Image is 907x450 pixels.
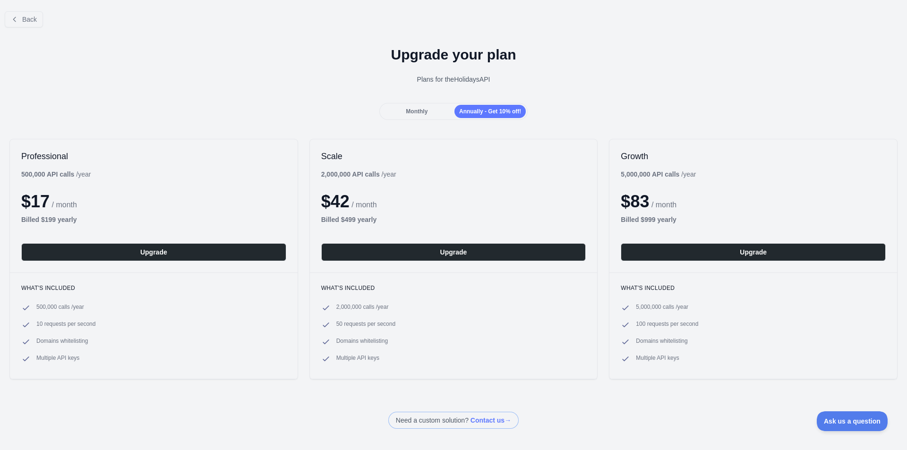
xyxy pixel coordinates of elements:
[621,170,696,179] div: / year
[321,170,380,178] b: 2,000,000 API calls
[621,192,649,211] span: $ 83
[817,411,888,431] iframe: Toggle Customer Support
[621,151,886,162] h2: Growth
[321,170,396,179] div: / year
[321,151,586,162] h2: Scale
[621,170,679,178] b: 5,000,000 API calls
